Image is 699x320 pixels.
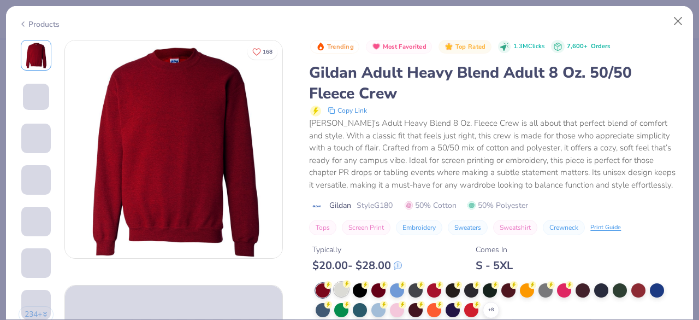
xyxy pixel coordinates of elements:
img: User generated content [21,236,23,266]
button: Crewneck [543,220,585,235]
span: 50% Cotton [405,200,457,211]
div: Comes In [476,244,513,255]
span: 1.3M Clicks [513,42,544,51]
button: Like [247,44,277,60]
img: Trending sort [316,42,325,51]
div: S - 5XL [476,259,513,272]
div: Products [19,19,60,30]
span: Orders [591,42,610,50]
div: 7,600+ [567,42,610,51]
div: [PERSON_NAME]'s Adult Heavy Blend 8 Oz. Fleece Crew is all about that perfect blend of comfort an... [309,117,680,191]
span: Style G180 [357,200,393,211]
button: Tops [309,220,336,235]
span: Gildan [329,200,351,211]
span: + 8 [488,306,494,314]
button: copy to clipboard [324,104,370,117]
div: Print Guide [590,223,621,232]
img: Front [65,40,282,258]
span: Trending [327,44,354,50]
img: User generated content [21,153,23,183]
div: $ 20.00 - $ 28.00 [312,259,402,272]
img: Most Favorited sort [372,42,381,51]
img: brand logo [309,202,324,211]
img: User generated content [21,195,23,224]
img: Top Rated sort [445,42,453,51]
button: Badge Button [366,40,432,54]
button: Close [668,11,689,32]
button: Badge Button [310,40,359,54]
span: Top Rated [455,44,486,50]
button: Badge Button [439,40,491,54]
span: Most Favorited [383,44,426,50]
div: Typically [312,244,402,255]
span: 168 [263,49,273,55]
span: 50% Polyester [467,200,528,211]
button: Sweaters [448,220,488,235]
img: Front [23,42,49,68]
div: Gildan Adult Heavy Blend Adult 8 Oz. 50/50 Fleece Crew [309,62,680,104]
button: Sweatshirt [493,220,537,235]
button: Embroidery [396,220,442,235]
button: Screen Print [342,220,390,235]
img: User generated content [21,278,23,307]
